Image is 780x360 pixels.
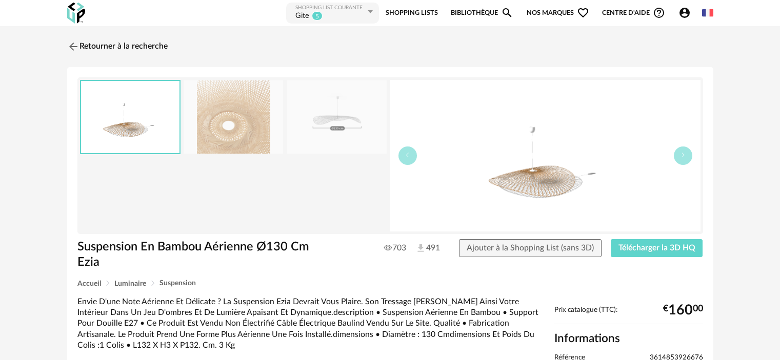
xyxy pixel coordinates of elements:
span: Accueil [77,280,101,287]
span: 703 [384,243,406,253]
img: Téléchargements [415,243,426,253]
button: Ajouter à la Shopping List (sans 3D) [459,239,602,258]
img: 1688c71baf2aae3e4d6a1d5c3b3ceac1.jpg [287,80,387,154]
span: Account Circle icon [678,7,691,19]
div: Envie D'une Note Aérienne Et Délicate ? La Suspension Ezia Devrait Vous Plaire. Son Tressage [PER... [77,297,544,351]
img: OXP [67,3,85,24]
img: thumbnail.png [390,80,701,231]
span: Luminaire [114,280,146,287]
img: thumbnail.png [81,81,179,153]
div: € 00 [663,306,703,314]
span: Suspension [159,280,196,287]
a: Shopping Lists [386,2,438,25]
span: Ajouter à la Shopping List (sans 3D) [467,244,594,252]
div: Shopping List courante [295,5,365,11]
span: Télécharger la 3D HQ [618,244,695,252]
span: Help Circle Outline icon [653,7,665,19]
a: BibliothèqueMagnify icon [451,2,513,25]
span: Centre d'aideHelp Circle Outline icon [602,7,665,19]
div: Prix catalogue (TTC): [554,306,703,325]
div: Gite [295,11,309,22]
sup: 5 [312,11,323,20]
h1: Suspension En Bambou Aérienne Ø130 Cm Ezia [77,239,332,270]
a: Retourner à la recherche [67,35,168,58]
span: Heart Outline icon [577,7,589,19]
img: fdc960b9a0a16f2238e03c710aef23a4.jpg [184,80,283,154]
div: Breadcrumb [77,280,703,287]
span: 491 [415,243,440,254]
span: Nos marques [527,2,589,25]
span: Account Circle icon [678,7,695,19]
span: 160 [668,306,693,314]
h2: Informations [554,331,703,346]
img: svg+xml;base64,PHN2ZyB3aWR0aD0iMjQiIGhlaWdodD0iMjQiIHZpZXdCb3g9IjAgMCAyNCAyNCIgZmlsbD0ibm9uZSIgeG... [67,40,79,53]
button: Télécharger la 3D HQ [611,239,703,258]
span: Magnify icon [501,7,513,19]
img: fr [702,7,713,18]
